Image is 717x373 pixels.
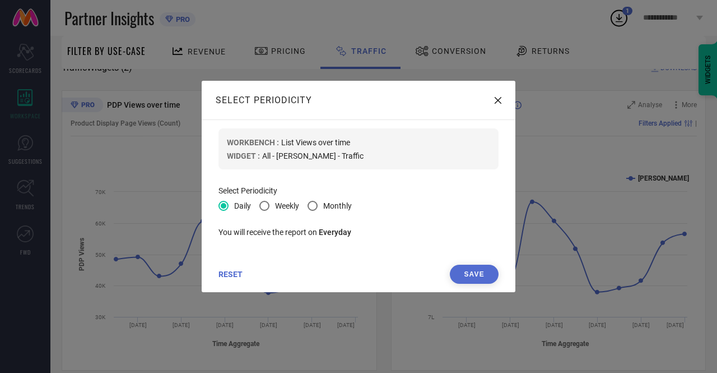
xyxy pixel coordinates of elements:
[234,201,251,210] span: Daily
[218,186,499,195] div: Select Periodicity
[218,228,499,237] div: You will receive the report on
[227,151,260,160] span: WIDGET :
[319,228,351,237] span: Everyday
[281,138,350,147] span: List Views over time
[275,201,299,210] span: Weekly
[216,95,312,105] h1: SELECT PERIODICITY
[450,265,499,284] button: Save
[262,151,364,160] span: All - [PERSON_NAME] - Traffic
[323,201,352,210] span: Monthly
[218,270,243,279] span: RESET
[227,138,279,147] span: WORKBENCH :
